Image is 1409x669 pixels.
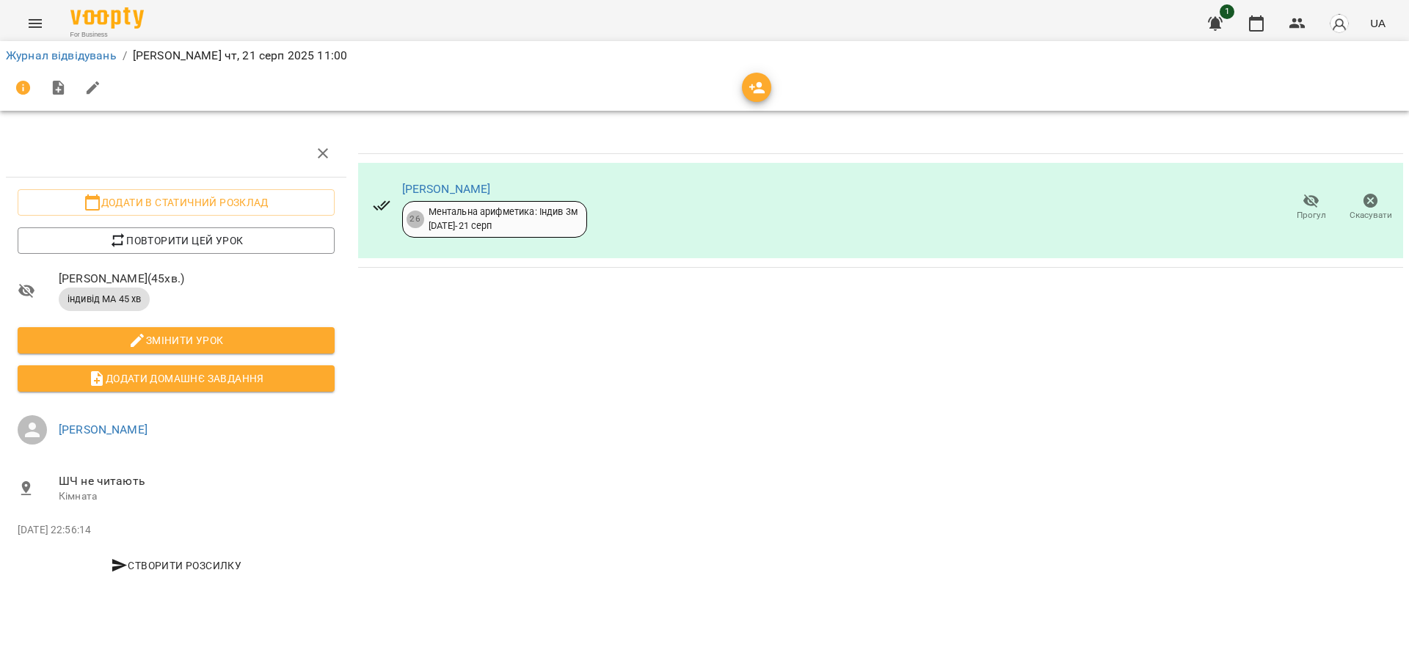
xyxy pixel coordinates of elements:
[23,557,329,574] span: Створити розсилку
[1364,10,1391,37] button: UA
[18,189,335,216] button: Додати в статичний розклад
[6,47,1403,65] nav: breadcrumb
[1297,209,1326,222] span: Прогул
[1281,187,1341,228] button: Прогул
[1370,15,1386,31] span: UA
[70,7,144,29] img: Voopty Logo
[407,211,424,228] div: 26
[59,270,335,288] span: [PERSON_NAME] ( 45 хв. )
[429,205,578,233] div: Ментальна арифметика: Індив 3м [DATE] - 21 серп
[1220,4,1234,19] span: 1
[18,552,335,579] button: Створити розсилку
[1329,13,1350,34] img: avatar_s.png
[59,489,335,504] p: Кімната
[70,30,144,40] span: For Business
[18,327,335,354] button: Змінити урок
[6,48,117,62] a: Журнал відвідувань
[18,365,335,392] button: Додати домашнє завдання
[29,370,323,387] span: Додати домашнє завдання
[1341,187,1400,228] button: Скасувати
[29,232,323,249] span: Повторити цей урок
[29,194,323,211] span: Додати в статичний розклад
[29,332,323,349] span: Змінити урок
[18,227,335,254] button: Повторити цей урок
[133,47,347,65] p: [PERSON_NAME] чт, 21 серп 2025 11:00
[18,523,335,538] p: [DATE] 22:56:14
[402,182,491,196] a: [PERSON_NAME]
[1350,209,1392,222] span: Скасувати
[59,423,148,436] a: [PERSON_NAME]
[18,6,53,41] button: Menu
[59,472,335,490] span: ШЧ не читають
[123,47,127,65] li: /
[59,293,150,306] span: індивід МА 45 хв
